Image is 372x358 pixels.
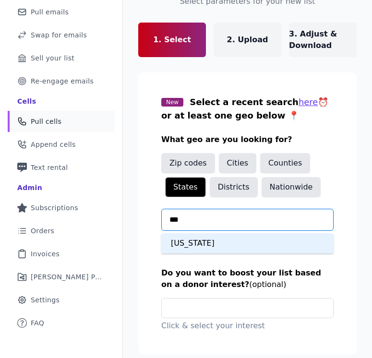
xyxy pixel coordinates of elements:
div: Cells [17,96,36,106]
button: Zip codes [161,153,215,173]
button: here [299,95,318,109]
a: Re-engage emails [8,71,115,92]
div: [US_STATE] [161,233,334,253]
a: Settings [8,289,115,310]
span: Append cells [31,140,76,149]
p: Type & select your states [161,233,334,244]
a: Sell your list [8,48,115,69]
a: [PERSON_NAME] Performance [8,266,115,287]
span: [PERSON_NAME] Performance [31,272,103,282]
a: Text rental [8,157,115,178]
a: Append cells [8,134,115,155]
a: Pull emails [8,1,115,23]
a: Subscriptions [8,197,115,218]
span: Text rental [31,163,68,172]
a: 1. Select [138,23,206,57]
span: FAQ [31,318,44,328]
span: Re-engage emails [31,76,94,86]
span: Subscriptions [31,203,78,213]
span: Swap for emails [31,30,87,40]
span: Orders [31,226,54,236]
span: Invoices [31,249,60,259]
p: Click & select your interest [161,320,334,332]
a: FAQ [8,312,115,334]
span: Settings [31,295,60,305]
button: States [165,177,206,197]
span: Pull emails [31,7,69,17]
button: Nationwide [262,177,321,197]
button: Counties [260,153,310,173]
a: 2. Upload [214,23,281,57]
span: (optional) [249,280,286,289]
span: Sell your list [31,53,74,63]
span: Do you want to boost your list based on a donor interest? [161,268,321,289]
span: New [161,98,183,107]
button: Cities [219,153,257,173]
p: 3. Adjust & Download [289,28,357,51]
button: Districts [210,177,258,197]
span: Pull cells [31,117,61,126]
h3: What geo are you looking for? [161,134,334,145]
a: 3. Adjust & Download [289,23,357,57]
p: 1. Select [153,34,191,46]
a: Invoices [8,243,115,264]
p: 2. Upload [227,34,268,46]
a: Orders [8,220,115,241]
span: Select a recent search ⏰ or at least one geo below 📍 [161,97,328,120]
a: Swap for emails [8,24,115,46]
div: Admin [17,183,42,192]
a: Pull cells [8,111,115,132]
